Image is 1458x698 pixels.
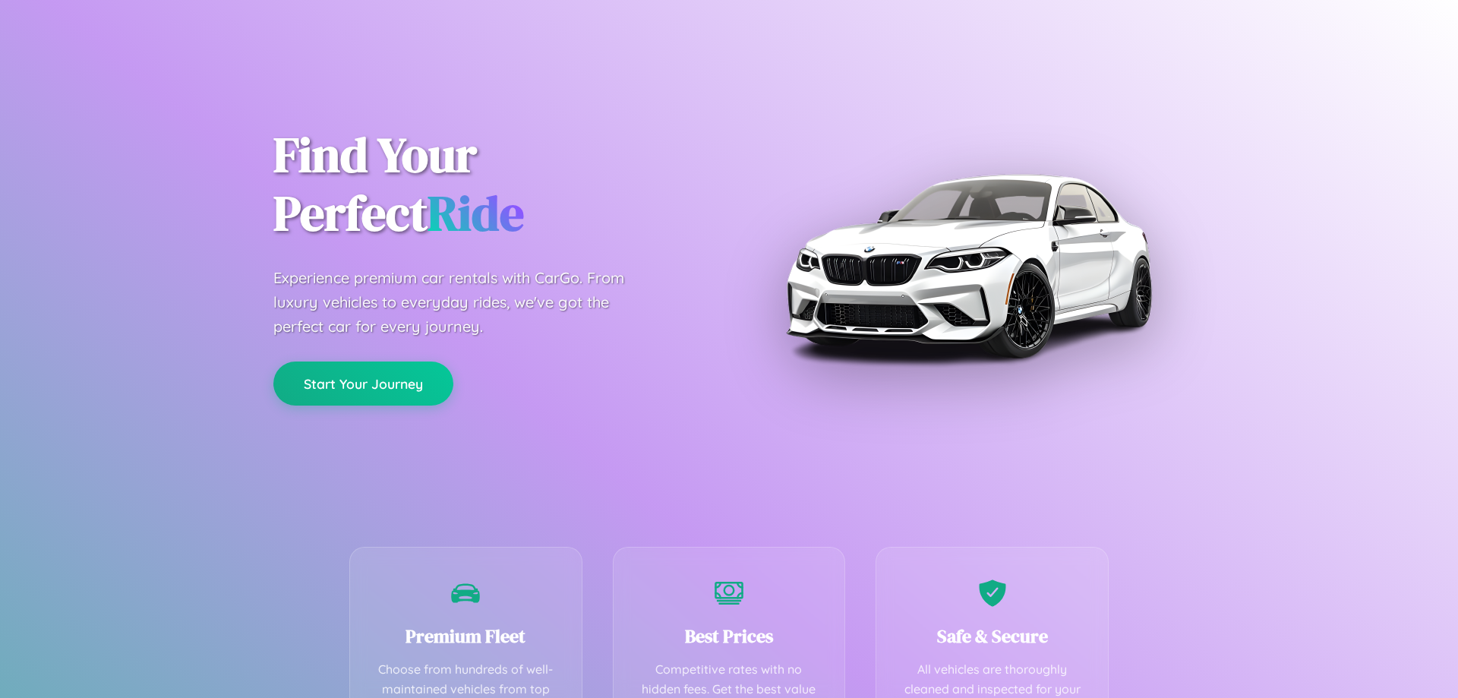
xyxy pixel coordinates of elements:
[273,362,453,406] button: Start Your Journey
[273,126,706,243] h1: Find Your Perfect
[778,76,1158,456] img: Premium BMW car rental vehicle
[636,624,822,649] h3: Best Prices
[899,624,1085,649] h3: Safe & Secure
[273,266,653,339] p: Experience premium car rentals with CarGo. From luxury vehicles to everyday rides, we've got the ...
[428,180,524,246] span: Ride
[373,624,559,649] h3: Premium Fleet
